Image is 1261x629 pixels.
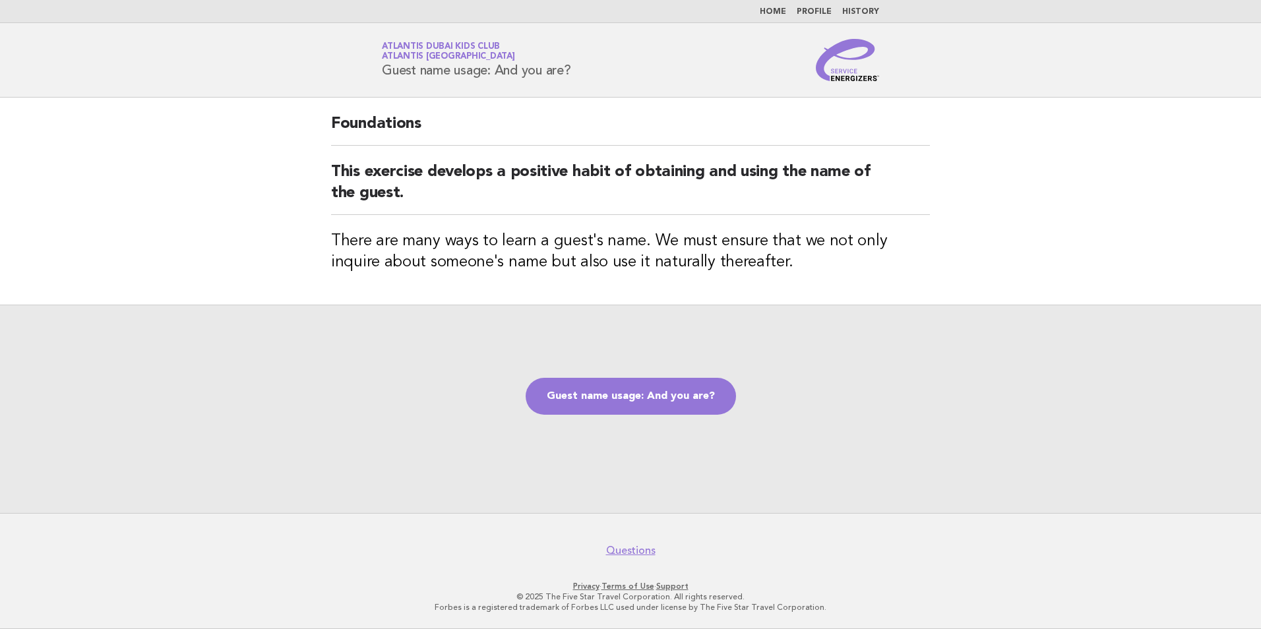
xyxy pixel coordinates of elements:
[227,581,1034,591] p: · ·
[606,544,656,557] a: Questions
[842,8,879,16] a: History
[331,113,930,146] h2: Foundations
[601,582,654,591] a: Terms of Use
[656,582,689,591] a: Support
[331,231,930,273] h3: There are many ways to learn a guest's name. We must ensure that we not only inquire about someon...
[526,378,736,415] a: Guest name usage: And you are?
[227,602,1034,613] p: Forbes is a registered trademark of Forbes LLC used under license by The Five Star Travel Corpora...
[760,8,786,16] a: Home
[331,162,930,215] h2: This exercise develops a positive habit of obtaining and using the name of the guest.
[227,591,1034,602] p: © 2025 The Five Star Travel Corporation. All rights reserved.
[797,8,832,16] a: Profile
[382,42,515,61] a: Atlantis Dubai Kids ClubAtlantis [GEOGRAPHIC_DATA]
[816,39,879,81] img: Service Energizers
[382,53,515,61] span: Atlantis [GEOGRAPHIC_DATA]
[382,43,571,77] h1: Guest name usage: And you are?
[573,582,600,591] a: Privacy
